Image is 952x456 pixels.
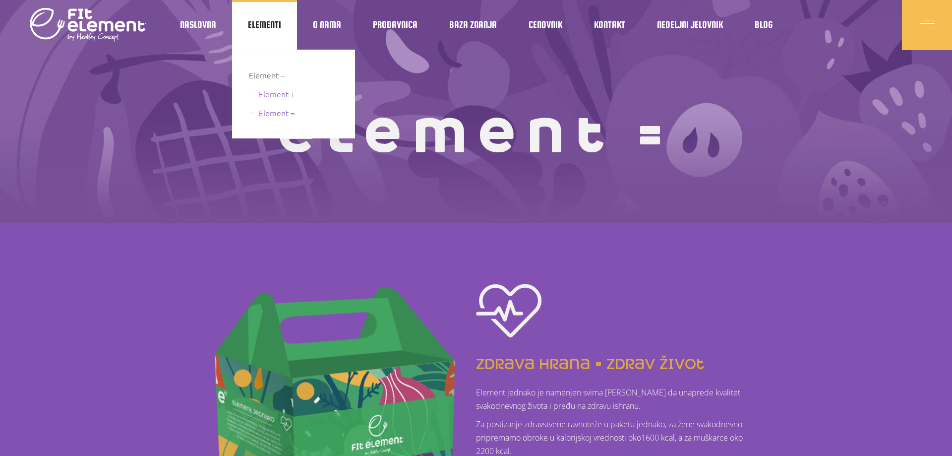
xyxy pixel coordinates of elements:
[30,5,146,45] img: logo light
[657,22,723,27] span: Nedeljni jelovnik
[755,22,773,27] span: Blog
[373,22,417,27] span: Prodavnica
[249,106,341,120] a: Element =
[313,22,341,27] span: O nama
[594,22,625,27] span: Kontakt
[249,68,285,82] span: Element –
[249,68,341,82] a: Element –
[529,22,562,27] span: Cenovnik
[249,87,341,101] a: Element +
[449,22,497,27] span: Baza znanja
[259,106,295,120] span: Element =
[180,22,216,27] span: Naslovna
[248,22,281,27] span: Elementi
[259,87,295,101] span: Element +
